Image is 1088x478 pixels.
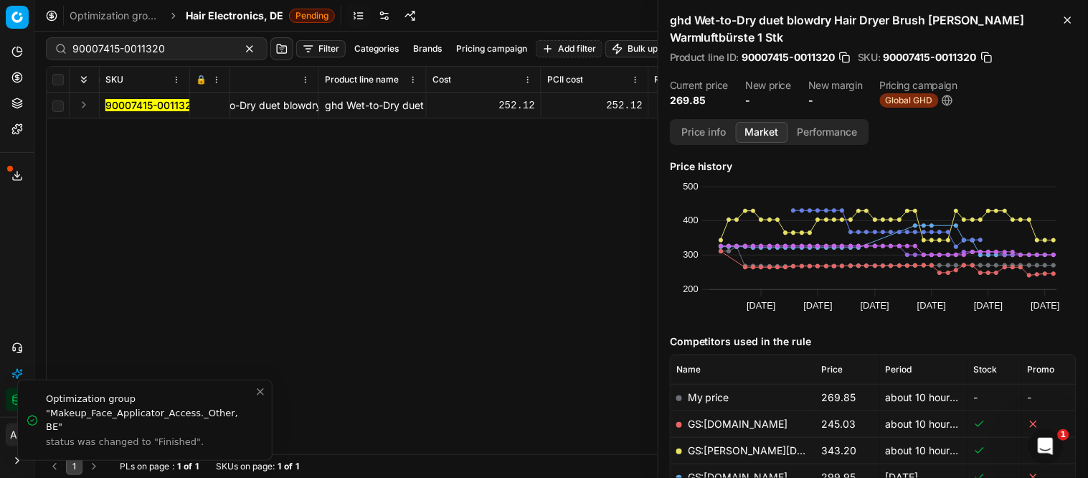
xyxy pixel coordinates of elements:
button: Add filter [536,40,602,57]
td: - [968,384,1022,411]
span: Stock [974,364,998,375]
span: Hair Electronics, DEPending [186,9,335,23]
span: 343.20 [821,444,856,456]
button: AB [6,423,29,446]
button: Pricing campaign [450,40,533,57]
button: Performance [788,122,867,143]
button: Close toast [252,383,269,400]
span: Product line name [325,74,399,85]
button: Market [736,122,788,143]
span: Cost [432,74,451,85]
strong: 1 [177,461,181,472]
span: SKU : [858,52,881,62]
dd: - [745,93,791,108]
span: Global GHD [880,93,939,108]
span: AB [6,424,28,446]
button: 1 [66,458,82,475]
span: about 10 hours ago [886,444,976,456]
button: Go to next page [85,458,103,475]
span: 90007415-0011320 [742,50,835,65]
dd: 269.85 [670,93,728,108]
span: Name [676,364,701,375]
td: - [1022,384,1076,411]
h5: Price history [670,159,1077,174]
span: SKUs on page : [216,461,275,472]
dt: Pricing campaign [880,80,957,90]
div: status was changed to "Finished". [46,436,255,449]
nav: breadcrumb [70,9,335,23]
strong: of [284,461,293,472]
span: 269.85 [821,391,856,403]
a: GS:[PERSON_NAME][DOMAIN_NAME] [688,444,871,456]
button: 90007415-0011320 [105,98,198,113]
iframe: Intercom live chat [1028,429,1063,464]
div: : [120,461,199,472]
button: Bulk update [605,40,682,57]
dt: Current price [670,80,728,90]
div: Optimization group "Makeup_Face_Applicator_Access._Other, BE" [46,392,255,434]
span: Product line ID : [670,52,739,62]
text: 500 [683,181,699,192]
mark: 90007415-0011320 [105,99,198,111]
span: PCII cost [547,74,583,85]
text: [DATE] [861,300,889,311]
text: [DATE] [917,300,946,311]
span: about 10 hours ago [886,418,976,430]
strong: 1 [278,461,281,472]
span: 245.03 [821,418,856,430]
span: Period [886,364,912,375]
dd: - [808,93,863,108]
span: Promo [1028,364,1055,375]
text: [DATE] [747,300,776,311]
nav: pagination [46,458,103,475]
text: [DATE] [1031,300,1060,311]
button: Expand all [75,71,93,88]
text: [DATE] [975,300,1003,311]
div: 429.00 [655,98,750,113]
span: 1 [1058,429,1069,441]
text: [DATE] [804,300,833,311]
text: 200 [683,283,699,294]
dt: New margin [808,80,863,90]
span: RRP [655,74,672,85]
button: Brands [407,40,448,57]
div: 252.12 [547,98,643,113]
button: Filter [296,40,346,57]
span: Price [821,364,843,375]
span: Pending [289,9,335,23]
a: GS:[DOMAIN_NAME] [688,418,788,430]
strong: of [184,461,192,472]
h2: ghd Wet-to-Dry duet blowdry Hair Dryer Brush [PERSON_NAME] Warmluftbürste 1 Stk [670,11,1077,46]
button: Expand [75,96,93,113]
div: ghd Wet-to-Dry duet blowdry Hair Dryer Brush [PERSON_NAME] Warmluftbürste 1 Stk [325,98,420,113]
input: Search by SKU or title [72,42,230,56]
span: My price [688,391,729,403]
span: about 10 hours ago [886,391,976,403]
button: Price info [672,122,736,143]
strong: 1 [295,461,299,472]
button: Go to previous page [46,458,63,475]
h5: Competitors used in the rule [670,334,1077,349]
span: PLs on page [120,461,169,472]
dt: New price [745,80,791,90]
div: 252.12 [432,98,535,113]
strong: 1 [195,461,199,472]
span: 🔒 [196,74,207,85]
span: 90007415-0011320 [884,50,977,65]
text: 300 [683,249,699,260]
span: Hair Electronics, DE [186,9,283,23]
span: SKU [105,74,123,85]
button: Categories [349,40,405,57]
text: 400 [683,215,699,225]
a: Optimization groups [70,9,161,23]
